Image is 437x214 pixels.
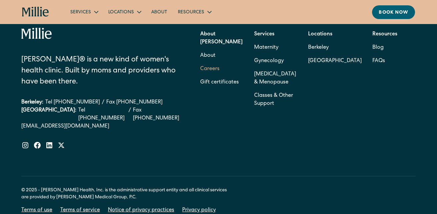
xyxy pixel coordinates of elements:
a: Book now [372,5,415,19]
div: Locations [103,6,146,17]
a: FAQs [372,54,385,68]
a: Gynecology [254,54,284,68]
a: Fax [PHONE_NUMBER] [106,98,163,106]
strong: About [PERSON_NAME] [200,32,242,45]
a: Blog [372,41,384,54]
div: Locations [108,9,134,16]
div: Berkeley: [21,98,43,106]
a: About [146,6,173,17]
div: / [129,106,131,123]
div: [PERSON_NAME]® is a new kind of women's health clinic. Built by moms and providers who have been ... [21,55,178,88]
a: [MEDICAL_DATA] & Menopause [254,68,297,89]
a: [GEOGRAPHIC_DATA] [308,54,362,68]
div: Resources [178,9,204,16]
a: Gift certificates [200,76,239,89]
div: Services [65,6,103,17]
div: / [102,98,104,106]
a: Tel [PHONE_NUMBER] [78,106,127,123]
a: Tel [PHONE_NUMBER] [45,98,100,106]
a: Careers [200,62,219,76]
div: [GEOGRAPHIC_DATA]: [21,106,76,123]
a: home [22,7,49,17]
a: Classes & Other Support [254,89,297,111]
strong: Resources [372,32,397,37]
a: [EMAIL_ADDRESS][DOMAIN_NAME] [21,123,183,131]
strong: Services [254,32,274,37]
div: © 2025 - [PERSON_NAME] Health, Inc. is the administrative support entity and all clinical service... [21,187,234,201]
a: Fax [PHONE_NUMBER] [133,106,183,123]
strong: Locations [308,32,332,37]
a: Maternity [254,41,278,54]
a: About [200,49,216,62]
a: Berkeley [308,41,362,54]
div: Resources [173,6,216,17]
div: Book now [379,9,408,16]
div: Services [70,9,91,16]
